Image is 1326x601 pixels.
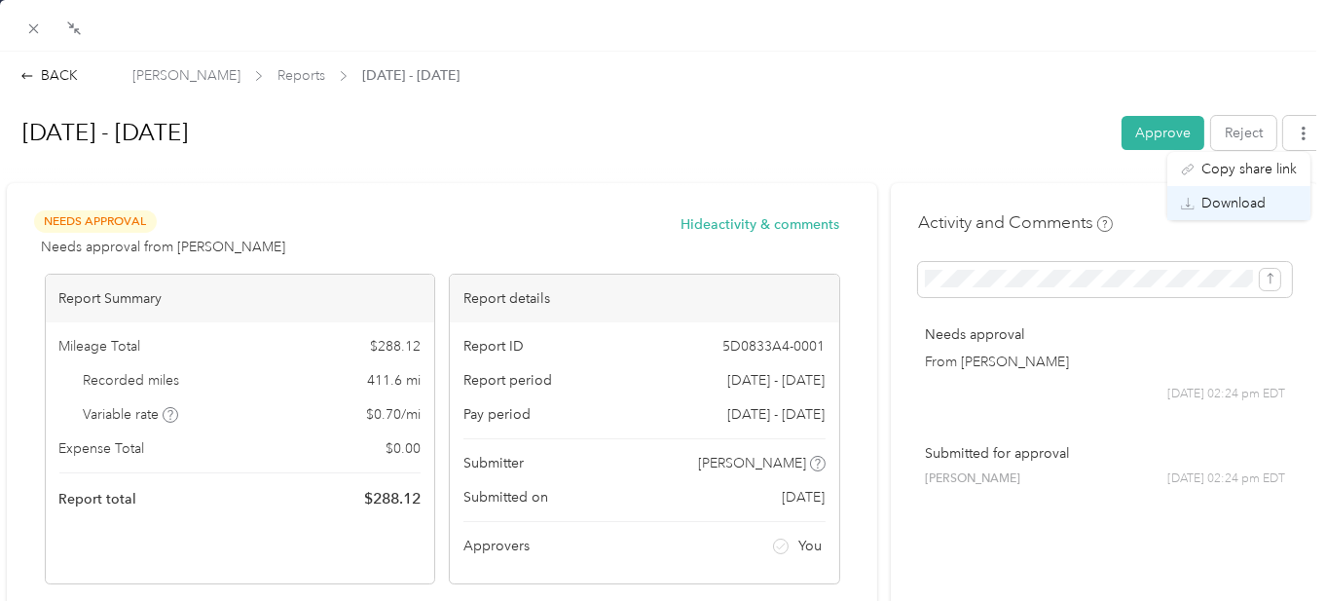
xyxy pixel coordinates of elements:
[681,214,840,235] button: Hideactivity & comments
[925,470,1020,488] span: [PERSON_NAME]
[798,536,822,556] span: You
[463,536,530,556] span: Approvers
[463,370,552,391] span: Report period
[723,336,826,357] span: 5D0833A4-0001
[370,336,421,357] span: $ 288.12
[1201,193,1266,213] span: Download
[34,210,157,233] span: Needs Approval
[728,404,826,425] span: [DATE] - [DATE]
[277,65,325,86] span: Reports
[1201,159,1297,179] span: Copy share link
[59,438,145,459] span: Expense Total
[925,352,1285,372] p: From [PERSON_NAME]
[728,370,826,391] span: [DATE] - [DATE]
[366,404,421,425] span: $ 0.70 / mi
[132,65,240,86] span: [PERSON_NAME]
[20,65,78,86] div: BACK
[367,370,421,391] span: 411.6 mi
[463,404,531,425] span: Pay period
[1167,470,1285,488] span: [DATE] 02:24 pm EDT
[59,336,141,357] span: Mileage Total
[1122,116,1204,150] button: Approve
[450,275,839,322] div: Report details
[925,324,1285,345] p: Needs approval
[364,487,421,510] span: $ 288.12
[362,65,460,86] span: [DATE] - [DATE]
[83,370,179,391] span: Recorded miles
[386,438,421,459] span: $ 0.00
[83,404,178,425] span: Variable rate
[59,489,137,509] span: Report total
[698,453,806,473] span: [PERSON_NAME]
[46,275,435,322] div: Report Summary
[463,336,524,357] span: Report ID
[1211,116,1276,150] button: Reject
[463,453,524,473] span: Submitter
[918,210,1113,235] h4: Activity and Comments
[783,487,826,507] span: [DATE]
[463,487,548,507] span: Submitted on
[2,109,1108,156] h1: Jun 1 - 30, 2025
[1217,492,1326,601] iframe: Everlance-gr Chat Button Frame
[925,443,1285,464] p: Submitted for approval
[41,237,285,257] span: Needs approval from [PERSON_NAME]
[1167,386,1285,403] span: [DATE] 02:24 pm EDT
